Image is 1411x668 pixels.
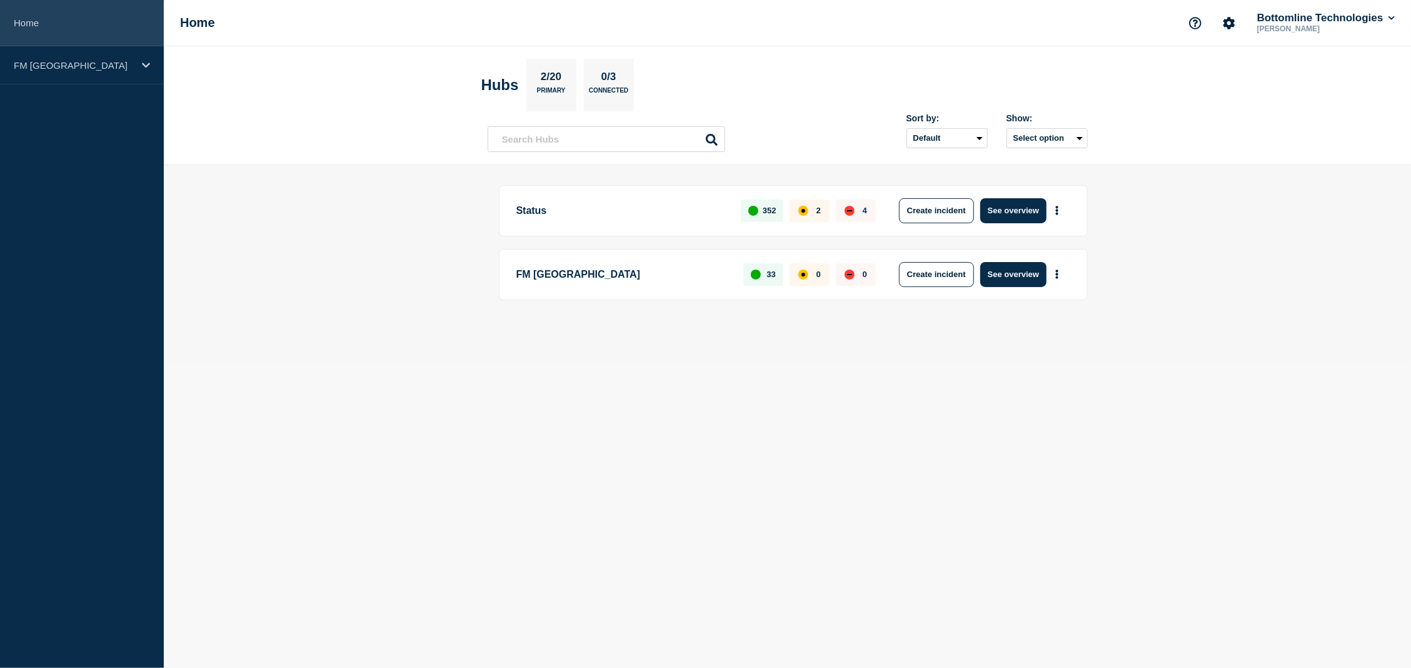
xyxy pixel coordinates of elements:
p: 0/3 [596,71,621,87]
p: 4 [863,206,867,215]
button: See overview [980,262,1047,287]
input: Search Hubs [488,126,725,152]
div: up [751,270,761,280]
p: 33 [766,270,775,279]
div: up [748,206,758,216]
p: FM [GEOGRAPHIC_DATA] [516,262,730,287]
p: 0 [863,270,867,279]
button: Select option [1007,128,1088,148]
button: See overview [980,198,1047,223]
button: More actions [1049,263,1065,286]
button: More actions [1049,199,1065,222]
button: Create incident [899,198,974,223]
p: 0 [816,270,821,279]
p: Primary [537,87,566,100]
p: Status [516,198,727,223]
h1: Home [180,16,215,30]
p: Connected [589,87,628,100]
button: Create incident [899,262,974,287]
p: 2/20 [536,71,566,87]
div: affected [798,206,808,216]
p: 2 [816,206,821,215]
h2: Hubs [481,76,519,94]
div: Sort by: [906,113,988,123]
button: Support [1182,10,1208,36]
button: Bottomline Technologies [1255,12,1397,24]
button: Account settings [1216,10,1242,36]
div: down [845,270,855,280]
p: 352 [763,206,776,215]
select: Sort by [906,128,988,148]
p: [PERSON_NAME] [1255,24,1385,33]
div: down [845,206,855,216]
p: FM [GEOGRAPHIC_DATA] [14,60,134,71]
div: affected [798,270,808,280]
div: Show: [1007,113,1088,123]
